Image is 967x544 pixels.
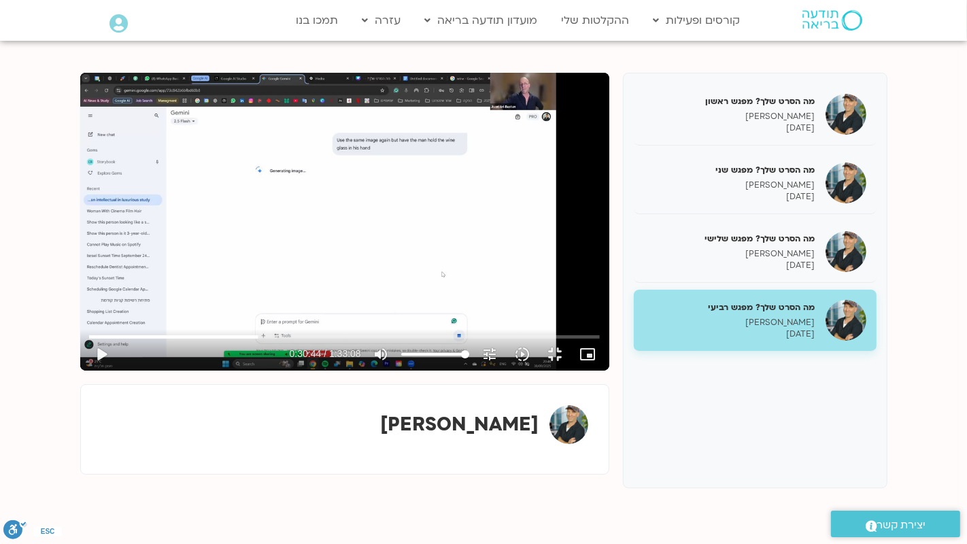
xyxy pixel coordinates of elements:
strong: [PERSON_NAME] [381,411,539,437]
a: תמכו בנו [289,7,345,33]
img: ג'יוואן ארי בוסתן [549,405,588,444]
img: תודעה בריאה [802,10,862,31]
a: יצירת קשר [831,511,960,537]
p: [PERSON_NAME] [644,111,815,122]
a: עזרה [355,7,407,33]
a: מועדון תודעה בריאה [418,7,544,33]
a: קורסים ופעילות [646,7,747,33]
p: [DATE] [644,260,815,271]
img: מה הסרט שלך? מפגש רביעי [826,300,866,341]
h5: מה הסרט שלך? מפגש רביעי [644,301,815,313]
img: מה הסרט שלך? מפגש שני [826,163,866,203]
h5: מה הסרט שלך? מפגש שלישי [644,233,815,245]
p: [DATE] [644,191,815,203]
h5: מה הסרט שלך? מפגש ראשון [644,95,815,107]
p: [PERSON_NAME] [644,317,815,328]
a: ההקלטות שלי [554,7,636,33]
p: [PERSON_NAME] [644,248,815,260]
img: מה הסרט שלך? מפגש ראשון [826,94,866,135]
p: [PERSON_NAME] [644,180,815,191]
p: [DATE] [644,122,815,134]
img: מה הסרט שלך? מפגש שלישי [826,231,866,272]
span: יצירת קשר [877,516,926,534]
p: [DATE] [644,328,815,340]
h5: מה הסרט שלך? מפגש שני [644,164,815,176]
